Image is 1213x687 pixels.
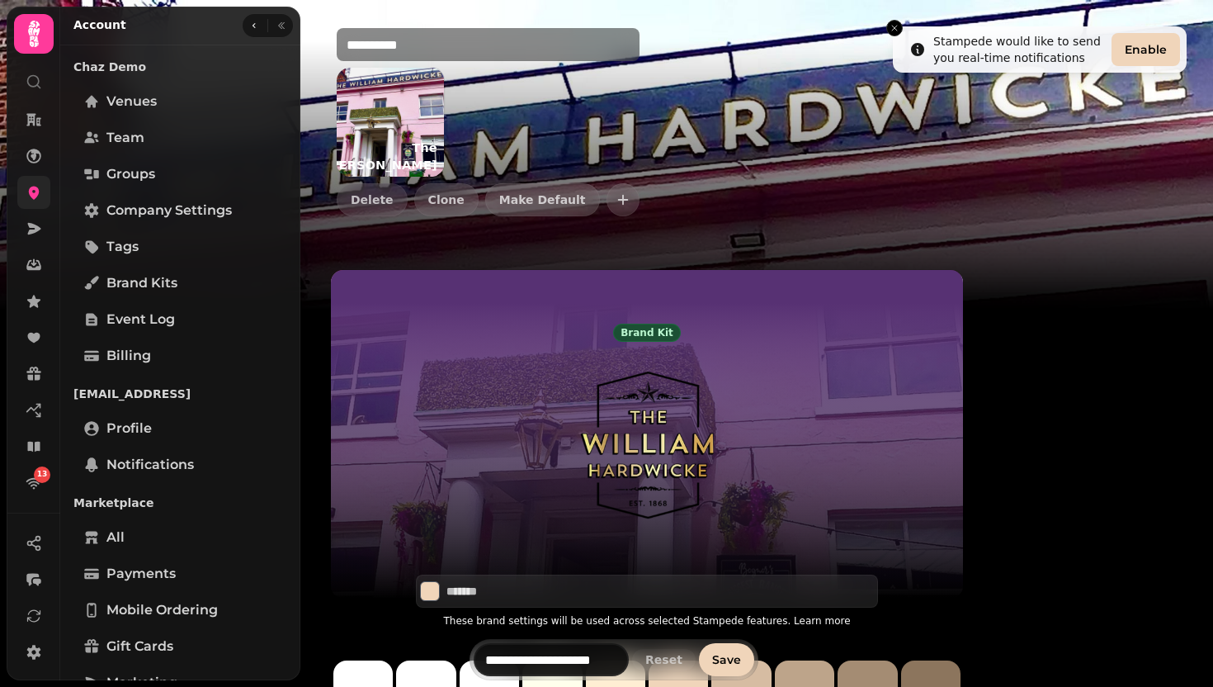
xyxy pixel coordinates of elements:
[106,528,125,547] span: All
[106,92,157,111] span: Venues
[73,412,287,445] a: Profile
[106,564,176,584] span: Payments
[73,379,287,409] p: [EMAIL_ADDRESS]
[73,52,287,82] p: Chaz Demo
[515,342,779,548] img: aHR0cHM6Ly9maWxlcy5zdGFtcGVkZS5haS84YWVkYzEzYy1jYTViLTExZWUtOTYzZS0wYTU4YTlmZWFjMDIvbWVkaWEvMTE3Z...
[73,194,287,227] a: Company settings
[73,557,287,590] a: Payments
[337,183,408,216] button: Delete
[106,164,155,184] span: Groups
[73,267,287,300] a: Brand Kits
[106,346,151,366] span: Billing
[499,194,586,206] span: Make Default
[73,488,287,518] p: Marketplace
[1112,33,1180,66] button: Enable
[106,237,139,257] span: Tags
[106,419,152,438] span: Profile
[106,310,175,329] span: Event log
[933,33,1105,66] div: Stampede would like to send you real-time notifications
[73,85,287,118] a: Venues
[106,128,144,148] span: Team
[37,469,48,481] span: 13
[420,581,440,601] button: Select color
[794,615,850,627] a: Learn more
[428,194,465,206] span: Clone
[106,455,194,475] span: Notifications
[17,467,50,500] a: 13
[485,183,600,216] button: Make Default
[414,183,479,216] button: Clone
[334,67,445,178] a: The [PERSON_NAME]
[73,121,287,154] a: Team
[886,20,903,36] button: Close toast
[73,17,126,33] h2: Account
[73,521,287,554] a: All
[712,654,741,666] span: Save
[73,448,287,481] a: Notifications
[699,643,754,676] button: Save
[613,324,681,342] div: Brand kit
[335,68,444,177] img: aHR0cHM6Ly9maWxlcy5zdGFtcGVkZS5haS84YWVkYzEzYy1jYTViLTExZWUtOTYzZS0wYTU4YTlmZWFjMDIvbWVkaWEvYjVhY...
[416,611,878,631] p: These brand settings will be used across selected Stampede features.
[351,194,394,206] span: Delete
[73,303,287,336] a: Event log
[416,575,878,608] div: Select color
[318,135,444,177] p: The [PERSON_NAME]
[73,339,287,372] a: Billing
[106,637,173,656] span: Gift cards
[106,273,177,293] span: Brand Kits
[632,649,696,670] button: Reset
[645,654,682,666] span: Reset
[73,630,287,663] a: Gift cards
[106,600,218,620] span: Mobile ordering
[73,158,287,191] a: Groups
[73,230,287,263] a: Tags
[73,594,287,627] a: Mobile ordering
[106,201,232,220] span: Company settings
